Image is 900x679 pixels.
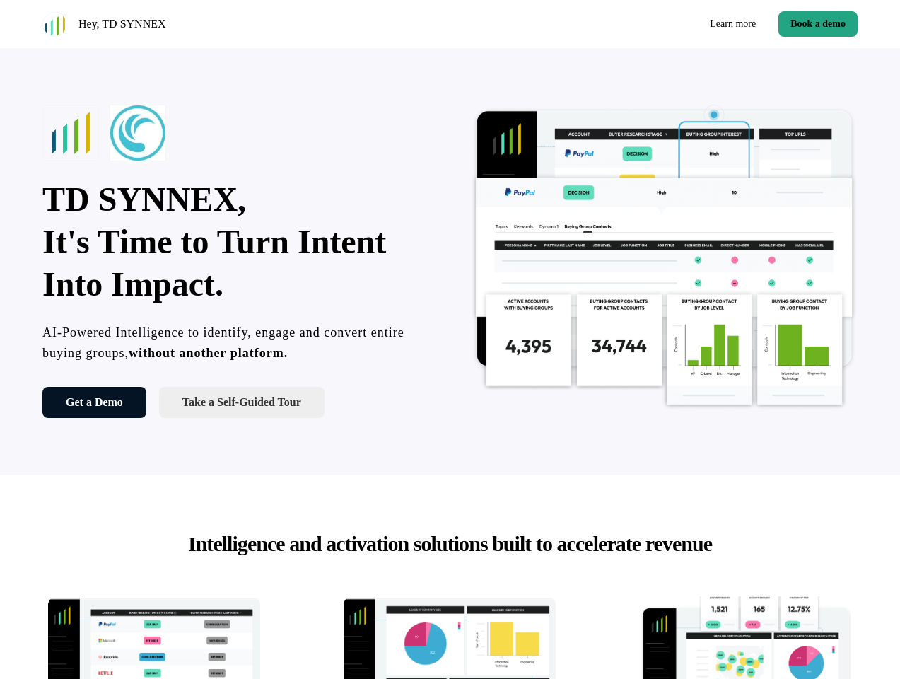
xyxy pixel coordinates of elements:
p: Hey, TD SYNNEX [78,16,166,33]
a: Take a Self-Guided Tour [159,387,325,418]
a: Get a Demo [42,387,146,418]
p: Intelligence and activation solutions built to accelerate revenue [97,531,804,557]
a: Learn more [699,11,767,37]
button: Book a demo [778,11,858,37]
p: AI-Powered Intelligence to identify, engage and convert entire buying groups, [42,323,431,364]
p: TD SYNNEX, It's Time to Turn Intent Into Impact. [42,178,431,306]
strong: without another platform. [129,346,288,360]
